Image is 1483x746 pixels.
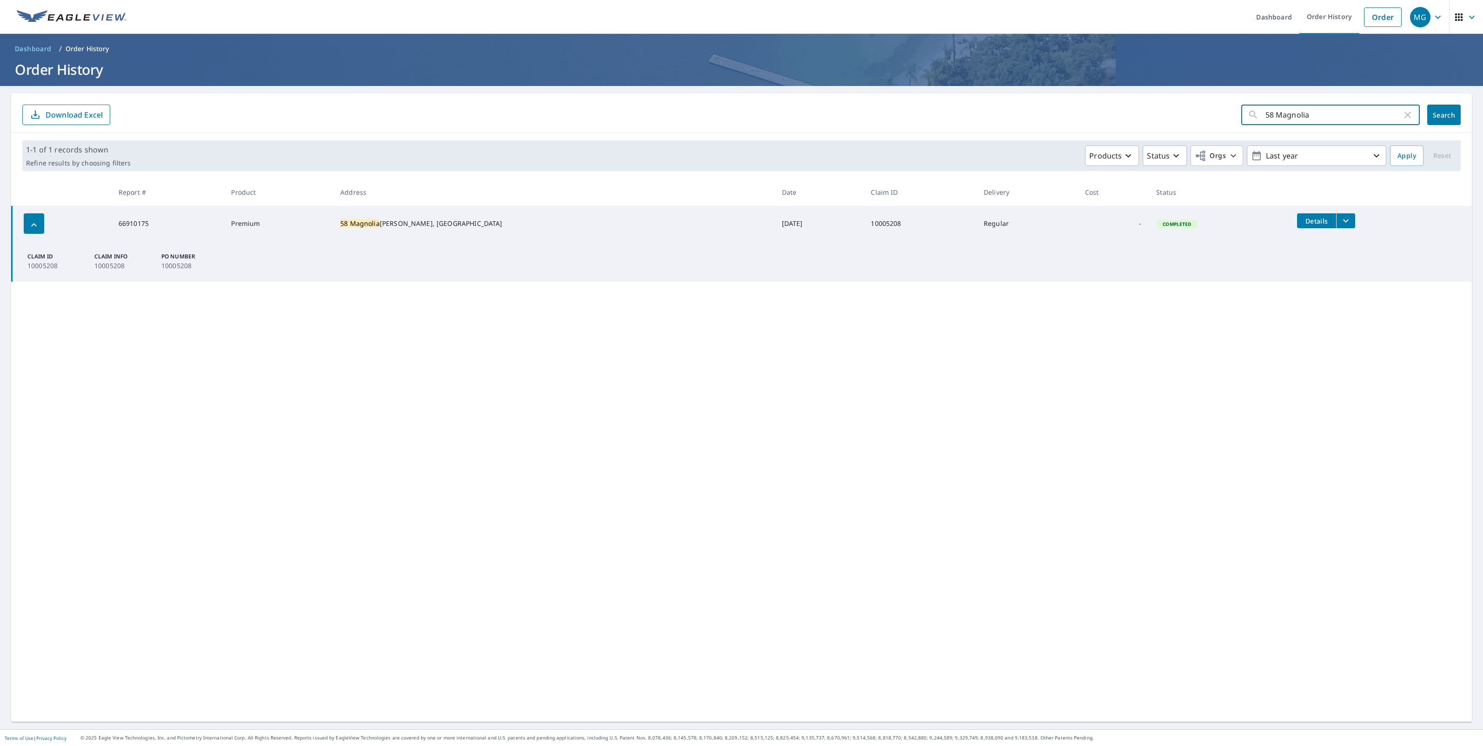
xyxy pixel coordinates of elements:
[80,734,1478,741] p: © 2025 Eagle View Technologies, Inc. and Pictometry International Corp. All Rights Reserved. Repo...
[1390,145,1423,166] button: Apply
[46,110,103,120] p: Download Excel
[59,43,62,54] li: /
[27,252,83,261] p: Claim ID
[5,735,66,741] p: |
[1085,145,1139,166] button: Products
[111,178,224,206] th: Report #
[1157,221,1197,227] span: Completed
[1143,145,1187,166] button: Status
[340,219,380,228] mark: 58 Magnolia
[94,261,150,271] p: 10005208
[15,44,52,53] span: Dashboard
[1078,178,1149,206] th: Cost
[1265,102,1402,128] input: Address, Report #, Claim ID, etc.
[1147,150,1170,161] p: Status
[1303,217,1331,225] span: Details
[161,261,217,271] p: 10005208
[1397,150,1416,162] span: Apply
[1427,105,1461,125] button: Search
[1247,145,1386,166] button: Last year
[775,178,864,206] th: Date
[976,178,1078,206] th: Delivery
[333,178,774,206] th: Address
[11,41,1472,56] nav: breadcrumb
[1089,150,1122,161] p: Products
[1336,213,1355,228] button: filesDropdownBtn-66910175
[17,10,126,24] img: EV Logo
[1191,145,1243,166] button: Orgs
[1364,7,1402,27] a: Order
[111,206,224,241] td: 66910175
[26,144,131,155] p: 1-1 of 1 records shown
[94,252,150,261] p: Claim Info
[224,206,333,241] td: Premium
[1410,7,1430,27] div: MG
[863,206,976,241] td: 10005208
[1078,206,1149,241] td: -
[1149,178,1290,206] th: Status
[1195,150,1226,162] span: Orgs
[1297,213,1336,228] button: detailsBtn-66910175
[775,206,864,241] td: [DATE]
[11,41,55,56] a: Dashboard
[36,735,66,741] a: Privacy Policy
[1435,111,1453,119] span: Search
[863,178,976,206] th: Claim ID
[26,159,131,167] p: Refine results by choosing filters
[11,60,1472,79] h1: Order History
[340,219,767,228] div: [PERSON_NAME], [GEOGRAPHIC_DATA]
[976,206,1078,241] td: Regular
[22,105,110,125] button: Download Excel
[161,252,217,261] p: PO Number
[66,44,109,53] p: Order History
[224,178,333,206] th: Product
[1262,148,1371,164] p: Last year
[27,261,83,271] p: 10005208
[5,735,33,741] a: Terms of Use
